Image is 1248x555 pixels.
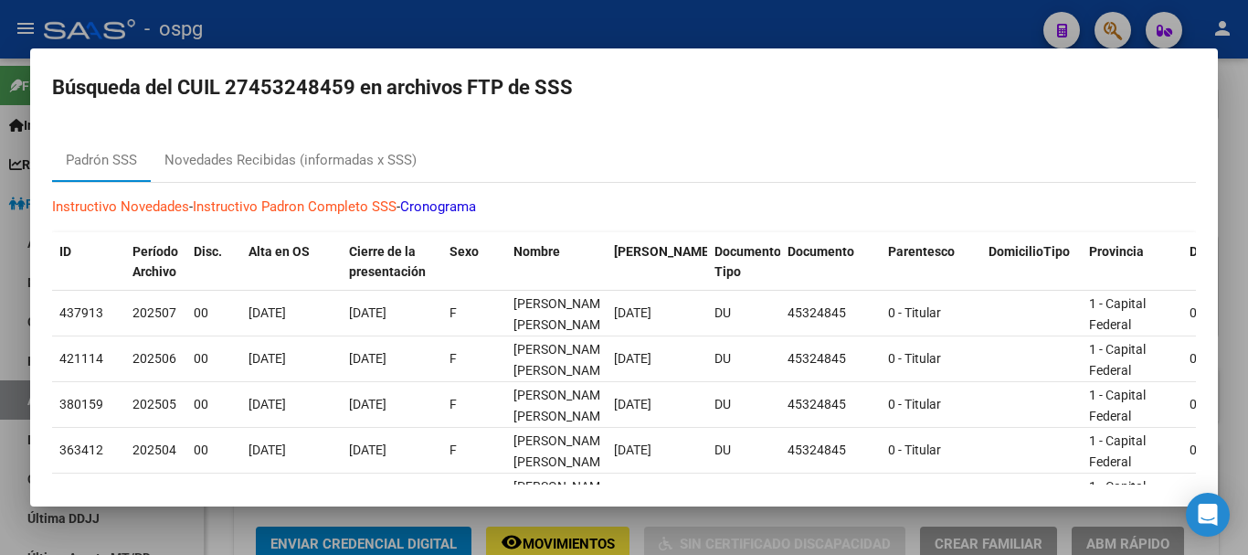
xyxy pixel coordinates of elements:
datatable-header-cell: Documento Tipo [707,232,780,293]
div: 00 [194,440,234,461]
span: 380159 [59,397,103,411]
span: [DATE] [349,305,386,320]
datatable-header-cell: Disc. [186,232,241,293]
span: Sexo [449,244,479,259]
div: DU [714,440,773,461]
div: Padrón SSS [66,150,137,171]
span: MUNGA RODRIGUEZ CRISTINA INES [513,296,611,332]
span: Documento Tipo [714,244,781,280]
datatable-header-cell: ID [52,232,125,293]
h2: Búsqueda del CUIL 27453248459 en archivos FTP de SSS [52,70,1196,105]
span: MUNGA RODRIGUEZ CRISTINA INES [513,479,611,515]
span: 1 - Capital Federal [1089,296,1146,332]
a: Instructivo Padron Completo SSS [193,198,397,215]
span: MUNGA RODRIGUEZ CRISTINA INES [513,433,611,469]
span: Alta en OS [249,244,310,259]
span: Parentesco [888,244,955,259]
datatable-header-cell: DomicilioTipo [981,232,1082,293]
span: [DATE] [249,443,286,457]
span: [DATE] [614,351,651,366]
span: [DATE] [614,397,651,411]
span: MUNGA RODRIGUEZ CRISTINA INES [513,342,611,378]
span: Provincia [1089,244,1144,259]
a: Instructivo Novedades [52,198,189,215]
div: DU [714,394,773,415]
datatable-header-cell: Provincia [1082,232,1182,293]
div: 45324845 [788,394,873,415]
span: F [449,305,457,320]
datatable-header-cell: Fecha Nac. [607,232,707,293]
span: 202507 [132,305,176,320]
span: 1 - Capital Federal [1089,479,1146,515]
span: [PERSON_NAME]. [614,244,716,259]
datatable-header-cell: Sexo [442,232,506,293]
span: 1 - Capital Federal [1089,433,1146,469]
span: 1 - Capital Federal [1089,342,1146,378]
div: 00 [194,394,234,415]
span: Documento [788,244,854,259]
span: Cierre de la presentación [349,244,426,280]
span: 202506 [132,351,176,366]
datatable-header-cell: Nombre [506,232,607,293]
span: F [449,351,457,366]
span: 202505 [132,397,176,411]
a: Cronograma [400,198,476,215]
datatable-header-cell: Documento [780,232,881,293]
span: 0 - Titular [888,443,941,457]
span: F [449,397,457,411]
span: Disc. [194,244,222,259]
div: Open Intercom Messenger [1186,493,1230,537]
datatable-header-cell: Parentesco [881,232,981,293]
datatable-header-cell: Cierre de la presentación [342,232,442,293]
div: 45324845 [788,440,873,461]
span: [DATE] [249,305,286,320]
span: [DATE] [614,443,651,457]
span: Nombre [513,244,560,259]
datatable-header-cell: Período Archivo [125,232,186,293]
div: Novedades Recibidas (informadas x SSS) [164,150,417,171]
span: F [449,443,457,457]
div: 45324845 [788,348,873,369]
span: ID [59,244,71,259]
span: MUNGA RODRIGUEZ CRISTINA INES [513,388,611,423]
span: 421114 [59,351,103,366]
p: - - [52,197,1196,218]
span: DomicilioTipo [989,244,1070,259]
span: 0 - Titular [888,397,941,411]
span: [DATE] [249,351,286,366]
span: [DATE] [349,351,386,366]
div: DU [714,348,773,369]
span: [DATE] [249,397,286,411]
span: Período Archivo [132,244,178,280]
span: 202504 [132,443,176,457]
div: 45324845 [788,303,873,324]
span: 0 - Titular [888,305,941,320]
datatable-header-cell: Alta en OS [241,232,342,293]
span: [DATE] [349,397,386,411]
div: 00 [194,348,234,369]
div: DU [714,303,773,324]
span: [DATE] [614,305,651,320]
span: 1 - Capital Federal [1089,388,1146,423]
div: 00 [194,303,234,324]
span: [DATE] [349,443,386,457]
span: 0 - Titular [888,351,941,366]
span: 437913 [59,305,103,320]
span: 363412 [59,443,103,457]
